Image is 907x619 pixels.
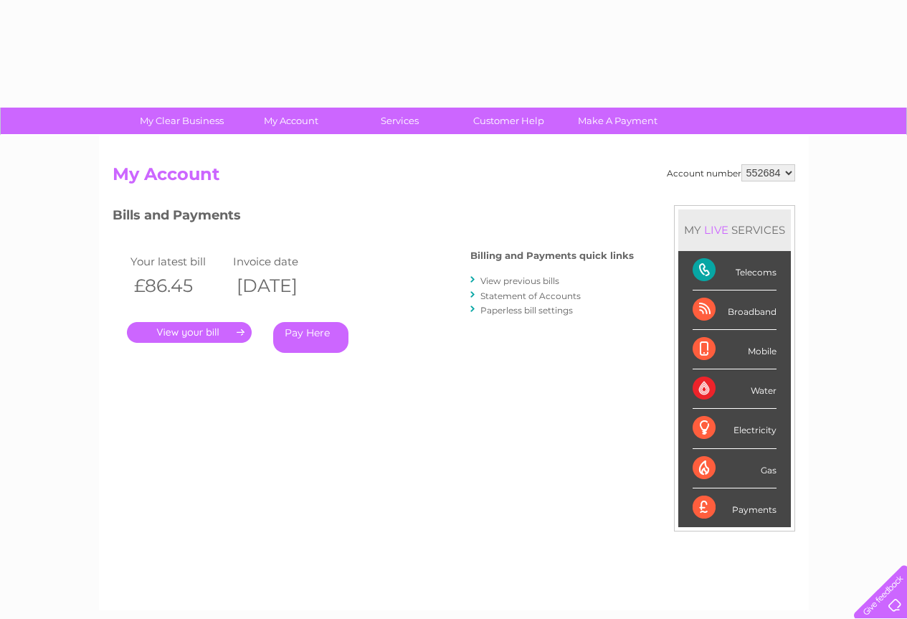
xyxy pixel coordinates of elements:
[113,205,634,230] h3: Bills and Payments
[693,449,777,488] div: Gas
[693,251,777,290] div: Telecoms
[450,108,568,134] a: Customer Help
[678,209,791,250] div: MY SERVICES
[693,330,777,369] div: Mobile
[693,409,777,448] div: Electricity
[341,108,459,134] a: Services
[470,250,634,261] h4: Billing and Payments quick links
[693,488,777,527] div: Payments
[480,305,573,316] a: Paperless bill settings
[127,271,230,301] th: £86.45
[480,290,581,301] a: Statement of Accounts
[127,322,252,343] a: .
[113,164,795,192] h2: My Account
[559,108,677,134] a: Make A Payment
[693,290,777,330] div: Broadband
[127,252,230,271] td: Your latest bill
[701,223,731,237] div: LIVE
[123,108,241,134] a: My Clear Business
[273,322,348,353] a: Pay Here
[229,271,333,301] th: [DATE]
[480,275,559,286] a: View previous bills
[232,108,350,134] a: My Account
[667,164,795,181] div: Account number
[693,369,777,409] div: Water
[229,252,333,271] td: Invoice date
